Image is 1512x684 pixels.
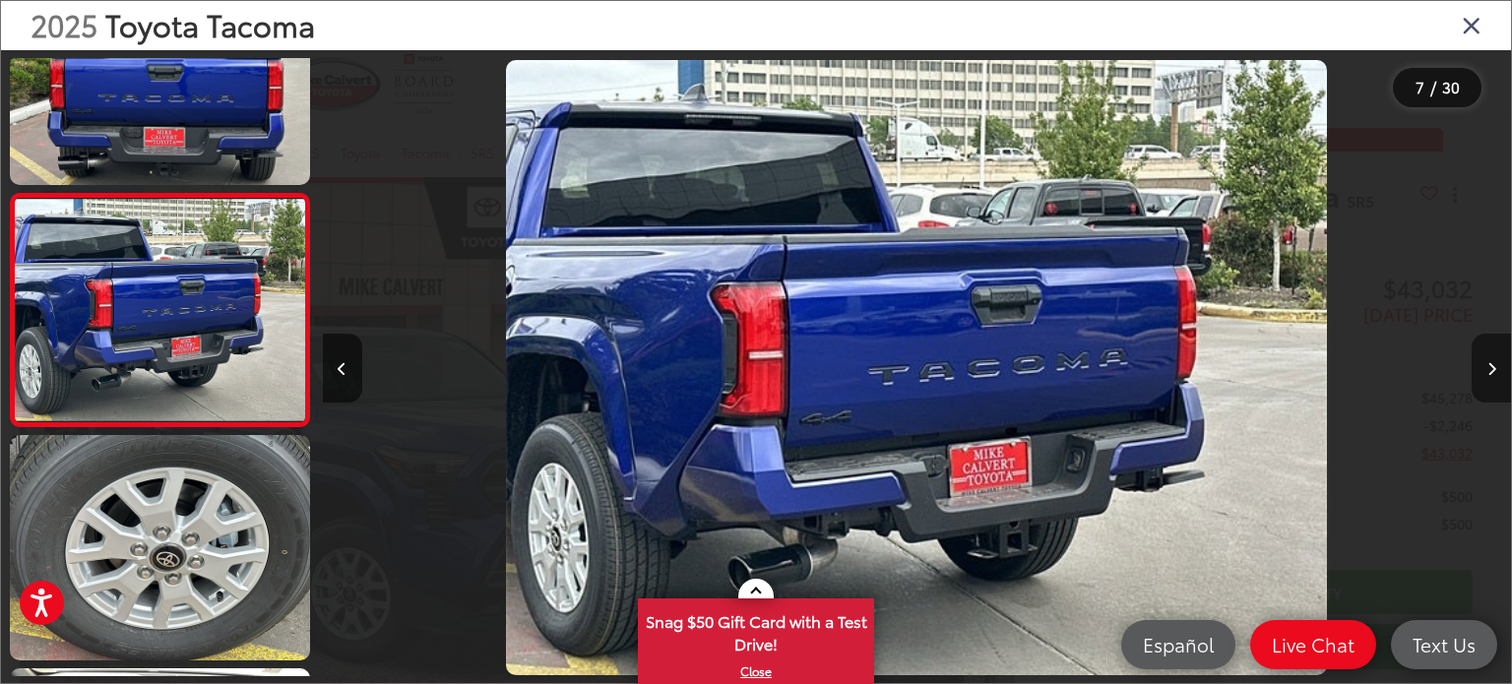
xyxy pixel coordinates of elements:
span: / [1428,81,1438,94]
img: 2025 Toyota Tacoma SR5 [7,433,313,662]
button: Previous image [323,334,362,403]
span: Toyota Tacoma [105,3,315,45]
a: Live Chat [1250,620,1376,669]
span: Español [1133,632,1224,656]
img: 2025 Toyota Tacoma SR5 [506,60,1327,676]
span: Live Chat [1262,632,1364,656]
i: Close gallery [1462,12,1481,37]
button: Next image [1472,334,1511,403]
div: 2025 Toyota Tacoma SR5 6 [322,60,1510,676]
img: 2025 Toyota Tacoma SR5 [12,199,308,420]
span: Snag $50 Gift Card with a Test Drive! [640,600,872,660]
span: 7 [1416,76,1424,97]
a: Text Us [1391,620,1497,669]
span: Text Us [1403,632,1485,656]
a: Español [1121,620,1235,669]
span: 2025 [31,3,97,45]
span: 30 [1442,76,1460,97]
